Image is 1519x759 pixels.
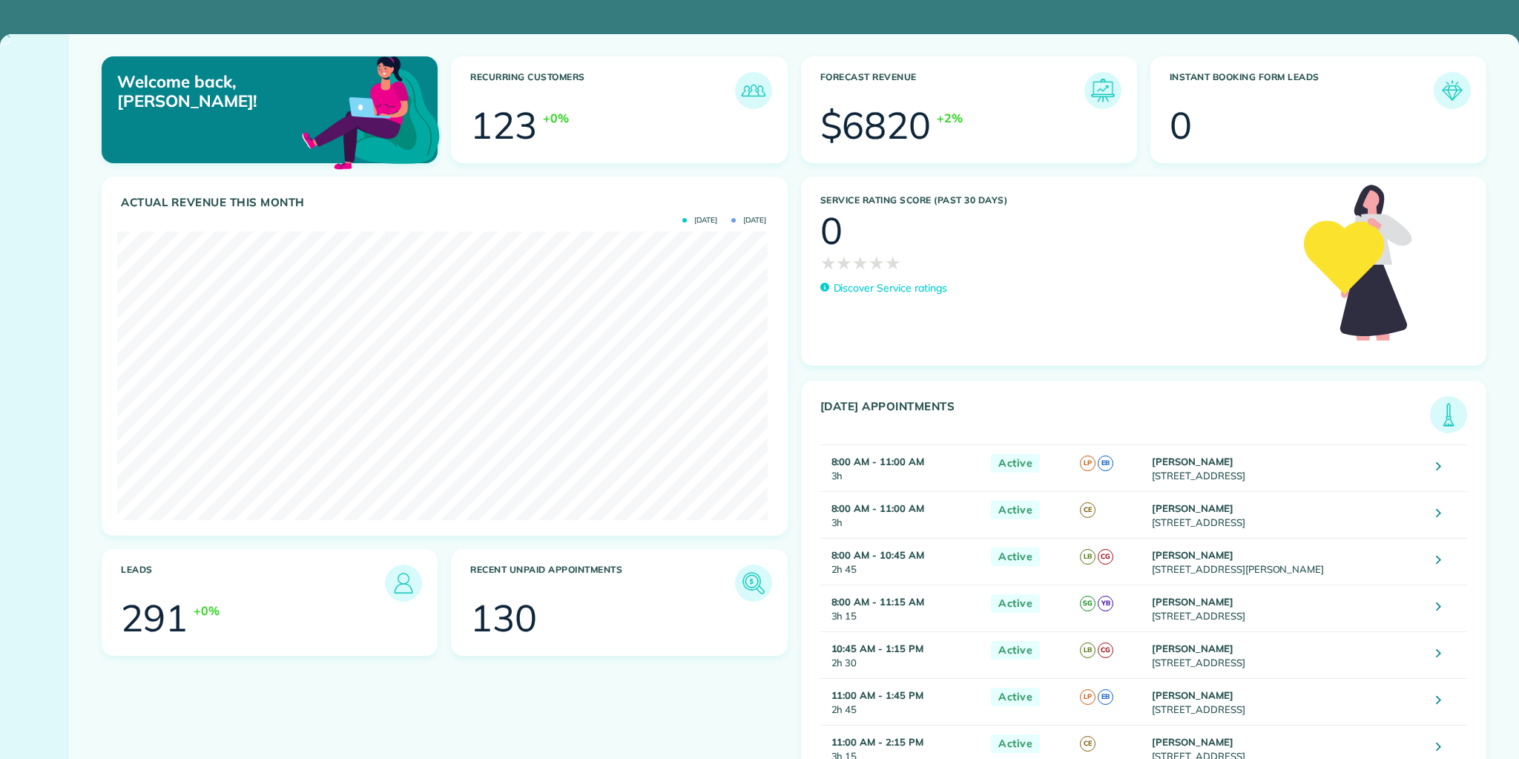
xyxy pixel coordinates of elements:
[820,249,837,276] span: ★
[831,596,924,608] strong: 8:00 AM - 11:15 AM
[991,641,1040,660] span: Active
[820,107,932,144] div: $6820
[820,538,984,585] td: 2h 45
[1080,549,1095,565] span: LB
[820,631,984,678] td: 2h 30
[991,454,1040,473] span: Active
[1148,538,1425,585] td: [STREET_ADDRESS][PERSON_NAME]
[1080,456,1095,471] span: LP
[1148,678,1425,725] td: [STREET_ADDRESS]
[1080,643,1095,658] span: LB
[831,736,923,748] strong: 11:00 AM - 2:15 PM
[820,444,984,491] td: 3h
[831,643,923,654] strong: 10:45 AM - 1:15 PM
[991,548,1040,566] span: Active
[117,72,331,111] p: Welcome back, [PERSON_NAME]!
[1148,491,1425,538] td: [STREET_ADDRESS]
[869,249,885,276] span: ★
[820,400,1431,433] h3: [DATE] Appointments
[470,565,734,602] h3: Recent unpaid appointments
[1152,502,1233,514] strong: [PERSON_NAME]
[1170,72,1434,109] h3: Instant Booking Form Leads
[1170,107,1192,144] div: 0
[1152,736,1233,748] strong: [PERSON_NAME]
[1080,596,1095,611] span: SG
[1098,549,1113,565] span: CG
[834,280,947,296] p: Discover Service ratings
[820,212,843,249] div: 0
[299,39,443,183] img: dashboard_welcome-42a62b7d889689a78055ac9021e634bf52bae3f8056760290aed330b23ab8690.png
[820,585,984,631] td: 3h 15
[682,217,717,224] span: [DATE]
[739,568,768,598] img: icon_unpaid_appointments-47b8ce3997adf2238b356f14209ab4cced10bd1f174958f3ca8f1d0dd7fffeee.png
[1080,502,1095,518] span: CE
[1434,400,1463,430] img: icon_todays_appointments-901f7ab196bb0bea1936b74009e4eb5ffbc2d2711fa7634e0d609ed5ef32b18b.png
[991,594,1040,613] span: Active
[937,109,963,127] div: +2%
[470,599,537,637] div: 130
[1098,643,1113,658] span: CG
[1088,76,1118,105] img: icon_forecast_revenue-8c13a41c7ed35a8dcfafea3cbb826a0462acb37728057bba2d056411b612bbbe.png
[885,249,901,276] span: ★
[1080,689,1095,705] span: LP
[852,249,869,276] span: ★
[739,76,768,105] img: icon_recurring_customers-cf858462ba22bcd05b5a5880d41d6543d210077de5bb9ebc9590e49fd87d84ed.png
[991,688,1040,706] span: Active
[1148,631,1425,678] td: [STREET_ADDRESS]
[831,549,924,561] strong: 8:00 AM - 10:45 AM
[1152,689,1233,701] strong: [PERSON_NAME]
[121,599,188,637] div: 291
[820,280,947,296] a: Discover Service ratings
[820,72,1084,109] h3: Forecast Revenue
[1098,456,1113,471] span: EB
[470,107,537,144] div: 123
[1152,596,1233,608] strong: [PERSON_NAME]
[831,502,924,514] strong: 8:00 AM - 11:00 AM
[470,72,734,109] h3: Recurring Customers
[991,735,1040,753] span: Active
[1080,736,1095,752] span: CE
[731,217,766,224] span: [DATE]
[1437,76,1467,105] img: icon_form_leads-04211a6a04a5b2264e4ee56bc0799ec3eb69b7e499cbb523a139df1d13a81ae0.png
[389,568,418,598] img: icon_leads-1bed01f49abd5b7fead27621c3d59655bb73ed531f8eeb49469d10e621d6b896.png
[194,602,220,620] div: +0%
[820,678,984,725] td: 2h 45
[1152,643,1233,654] strong: [PERSON_NAME]
[1098,689,1113,705] span: EB
[1148,585,1425,631] td: [STREET_ADDRESS]
[1098,596,1113,611] span: YB
[121,196,772,209] h3: Actual Revenue this month
[836,249,852,276] span: ★
[1152,549,1233,561] strong: [PERSON_NAME]
[1152,456,1233,467] strong: [PERSON_NAME]
[820,195,1290,206] h3: Service Rating score (past 30 days)
[543,109,569,127] div: +0%
[121,565,385,602] h3: Leads
[831,456,924,467] strong: 8:00 AM - 11:00 AM
[991,501,1040,519] span: Active
[831,689,923,701] strong: 11:00 AM - 1:45 PM
[820,491,984,538] td: 3h
[1148,444,1425,491] td: [STREET_ADDRESS]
